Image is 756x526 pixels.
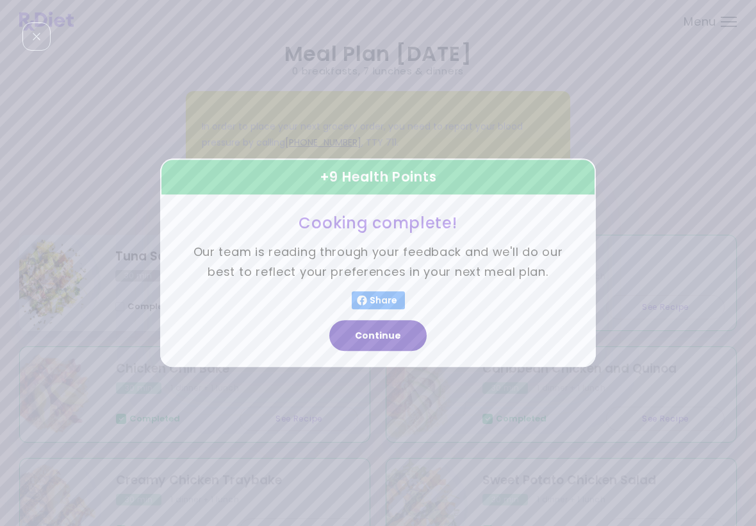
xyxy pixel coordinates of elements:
[160,158,596,196] div: + 9 Health Points
[192,243,564,282] p: Our team is reading through your feedback and we'll do our best to reflect your preferences in yo...
[367,296,400,306] span: Share
[192,213,564,233] h3: Cooking complete!
[352,292,405,310] button: Share
[329,321,427,352] button: Continue
[22,22,51,51] div: Close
